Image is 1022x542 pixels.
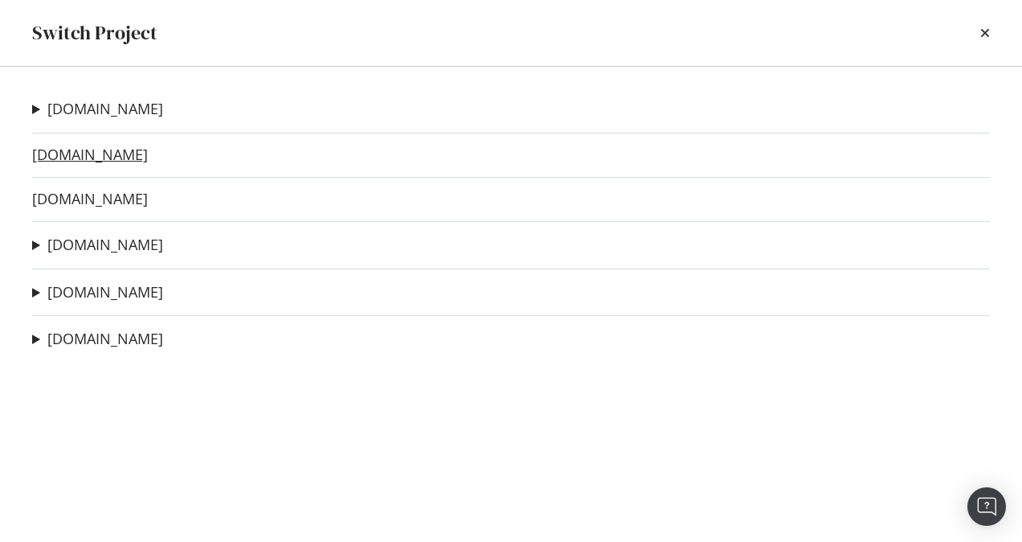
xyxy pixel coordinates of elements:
[47,331,163,347] a: [DOMAIN_NAME]
[32,191,148,207] a: [DOMAIN_NAME]
[47,101,163,117] a: [DOMAIN_NAME]
[32,99,163,120] summary: [DOMAIN_NAME]
[32,329,163,350] summary: [DOMAIN_NAME]
[32,146,148,163] a: [DOMAIN_NAME]
[980,19,990,47] div: times
[967,487,1006,526] div: Open Intercom Messenger
[32,19,157,47] div: Switch Project
[32,282,163,303] summary: [DOMAIN_NAME]
[47,236,163,253] a: [DOMAIN_NAME]
[47,284,163,301] a: [DOMAIN_NAME]
[32,235,163,256] summary: [DOMAIN_NAME]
